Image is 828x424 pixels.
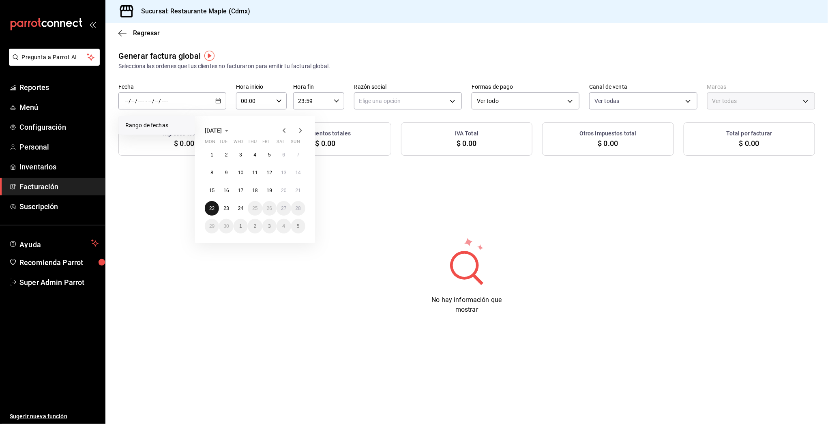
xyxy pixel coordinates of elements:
[281,170,286,176] abbr: September 13, 2025
[457,138,477,149] span: $ 0.00
[9,49,100,66] button: Pregunta a Parrot AI
[225,152,228,158] abbr: September 2, 2025
[252,188,257,193] abbr: September 18, 2025
[262,183,277,198] button: September 19, 2025
[598,138,618,149] span: $ 0.00
[174,138,194,149] span: $ 0.00
[219,183,233,198] button: September 16, 2025
[219,148,233,162] button: September 2, 2025
[210,170,213,176] abbr: September 8, 2025
[161,98,169,104] input: ----
[205,139,215,148] abbr: Monday
[129,98,131,104] span: /
[254,152,257,158] abbr: September 4, 2025
[277,183,291,198] button: September 20, 2025
[239,223,242,229] abbr: October 1, 2025
[223,188,229,193] abbr: September 16, 2025
[118,84,226,90] label: Fecha
[234,139,243,148] abbr: Wednesday
[262,165,277,180] button: September 12, 2025
[19,161,99,172] span: Inventarios
[248,165,262,180] button: September 11, 2025
[281,206,286,211] abbr: September 27, 2025
[291,183,305,198] button: September 21, 2025
[118,62,815,71] div: Selecciona las ordenes que tus clientes no facturaron para emitir tu factural global.
[205,127,222,134] span: [DATE]
[594,97,619,105] span: Ver todas
[277,139,285,148] abbr: Saturday
[19,201,99,212] span: Suscripción
[19,238,88,248] span: Ayuda
[293,84,344,90] label: Hora fin
[248,183,262,198] button: September 18, 2025
[19,102,99,113] span: Menú
[118,29,160,37] button: Regresar
[277,219,291,233] button: October 4, 2025
[248,139,257,148] abbr: Thursday
[135,6,250,16] h3: Sucursal: Restaurante Maple (Cdmx)
[267,188,272,193] abbr: September 19, 2025
[234,183,248,198] button: September 17, 2025
[131,98,135,104] input: --
[707,84,815,90] label: Marcas
[234,201,248,216] button: September 24, 2025
[239,152,242,158] abbr: September 3, 2025
[432,296,502,313] span: No hay información que mostrar
[291,219,305,233] button: October 5, 2025
[125,121,188,130] span: Rango de fechas
[252,170,257,176] abbr: September 11, 2025
[236,84,287,90] label: Hora inicio
[296,206,301,211] abbr: September 28, 2025
[219,139,227,148] abbr: Tuesday
[219,165,233,180] button: September 9, 2025
[238,170,243,176] abbr: September 10, 2025
[204,51,215,61] button: Tooltip marker
[205,165,219,180] button: September 8, 2025
[282,223,285,229] abbr: October 4, 2025
[277,165,291,180] button: September 13, 2025
[268,223,271,229] abbr: October 3, 2025
[146,98,147,104] span: -
[354,84,462,90] label: Razón social
[455,129,478,138] h3: IVA Total
[248,219,262,233] button: October 2, 2025
[22,53,87,62] span: Pregunta a Parrot AI
[238,188,243,193] abbr: September 17, 2025
[291,139,300,148] abbr: Sunday
[297,223,300,229] abbr: October 5, 2025
[712,97,737,105] span: Ver todas
[252,206,257,211] abbr: September 25, 2025
[205,126,232,135] button: [DATE]
[19,257,99,268] span: Recomienda Parrot
[282,152,285,158] abbr: September 6, 2025
[262,139,269,148] abbr: Friday
[19,277,99,288] span: Super Admin Parrot
[291,201,305,216] button: September 28, 2025
[223,223,229,229] abbr: September 30, 2025
[354,92,462,109] div: Elige una opción
[209,206,215,211] abbr: September 22, 2025
[6,59,100,67] a: Pregunta a Parrot AI
[281,188,286,193] abbr: September 20, 2025
[267,206,272,211] abbr: September 26, 2025
[152,98,154,104] span: /
[19,181,99,192] span: Facturación
[472,84,579,90] label: Formas de pago
[209,223,215,229] abbr: September 29, 2025
[137,98,145,104] input: ----
[579,129,637,138] h3: Otros impuestos total
[589,84,697,90] label: Canal de venta
[291,148,305,162] button: September 7, 2025
[739,138,759,149] span: $ 0.00
[296,170,301,176] abbr: September 14, 2025
[159,98,161,104] span: /
[205,183,219,198] button: September 15, 2025
[19,141,99,152] span: Personal
[234,219,248,233] button: October 1, 2025
[726,129,772,138] h3: Total por facturar
[219,201,233,216] button: September 23, 2025
[223,206,229,211] abbr: September 23, 2025
[133,29,160,37] span: Regresar
[135,98,137,104] span: /
[248,201,262,216] button: September 25, 2025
